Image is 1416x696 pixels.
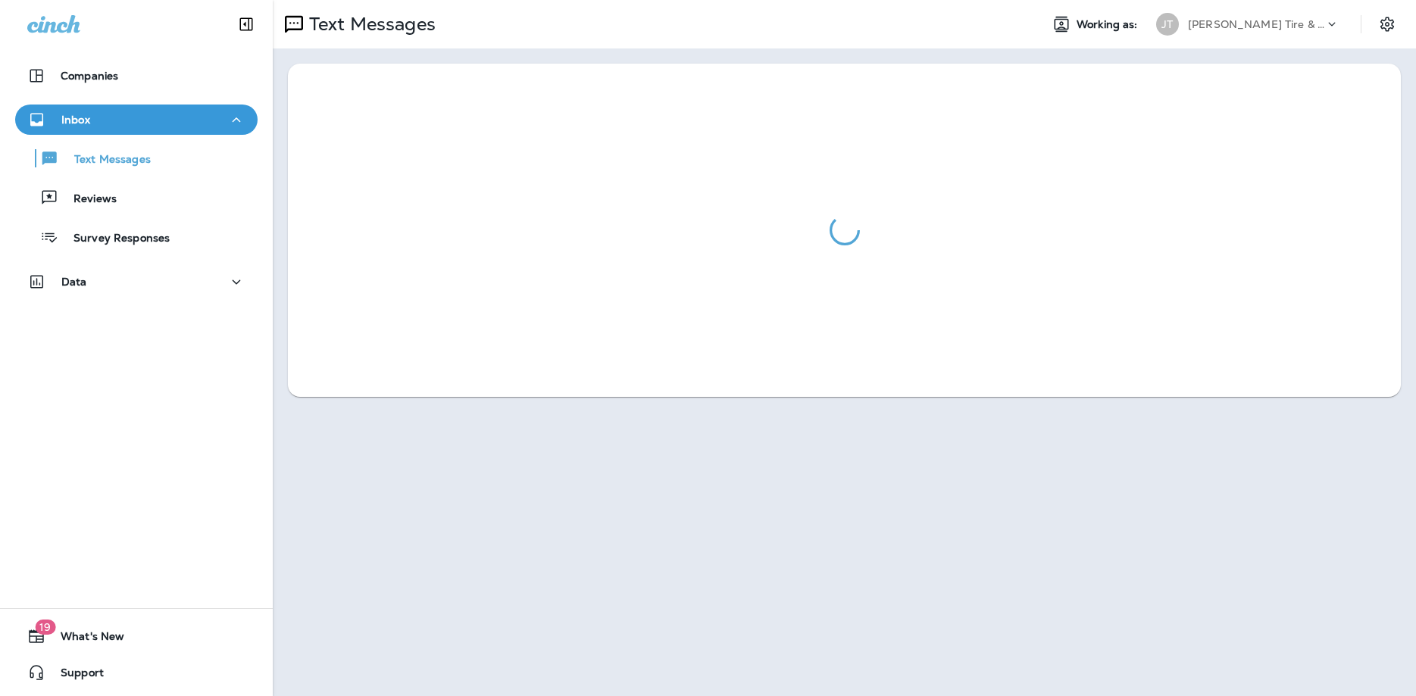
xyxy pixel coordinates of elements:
[303,13,436,36] p: Text Messages
[15,142,258,174] button: Text Messages
[15,657,258,688] button: Support
[35,620,55,635] span: 19
[1156,13,1179,36] div: JT
[58,232,170,246] p: Survey Responses
[1077,18,1141,31] span: Working as:
[45,666,104,685] span: Support
[15,221,258,253] button: Survey Responses
[58,192,117,207] p: Reviews
[1188,18,1324,30] p: [PERSON_NAME] Tire & Auto
[15,182,258,214] button: Reviews
[45,630,124,648] span: What's New
[15,621,258,651] button: 19What's New
[59,153,151,167] p: Text Messages
[1374,11,1401,38] button: Settings
[225,9,267,39] button: Collapse Sidebar
[15,61,258,91] button: Companies
[61,70,118,82] p: Companies
[61,276,87,288] p: Data
[15,105,258,135] button: Inbox
[61,114,90,126] p: Inbox
[15,267,258,297] button: Data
